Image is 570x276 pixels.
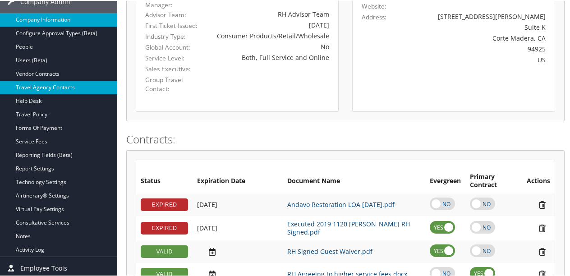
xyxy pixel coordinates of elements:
[534,246,550,256] i: Remove Contract
[197,223,278,231] div: Add/Edit Date
[534,199,550,209] i: Remove Contract
[411,11,546,20] div: [STREET_ADDRESS][PERSON_NAME]
[287,219,410,235] a: Executed 2019 1120 [PERSON_NAME] RH Signed.pdf
[211,9,329,18] div: RH Advisor Team
[145,74,198,93] label: Group Travel Contact:
[283,168,425,193] th: Document Name
[145,31,198,40] label: Industry Type:
[411,32,546,42] div: Corte Madera, CA
[145,64,198,73] label: Sales Executive:
[141,244,188,257] div: VALID
[211,52,329,61] div: Both, Full Service and Online
[362,12,386,21] label: Address:
[193,168,283,193] th: Expiration Date
[136,168,193,193] th: Status
[197,223,217,231] span: [DATE]
[287,199,395,208] a: Andavo Restoration LOA [DATE].pdf
[197,246,278,256] div: Add/Edit Date
[411,54,546,64] div: US
[362,1,386,10] label: Website:
[145,9,198,18] label: Advisor Team:
[141,198,188,210] div: EXPIRED
[211,41,329,51] div: No
[522,168,555,193] th: Actions
[465,168,522,193] th: Primary Contract
[197,200,278,208] div: Add/Edit Date
[141,221,188,234] div: EXPIRED
[534,223,550,232] i: Remove Contract
[211,30,329,40] div: Consumer Products/Retail/Wholesale
[287,246,372,255] a: RH Signed Guest Waiver.pdf
[211,19,329,29] div: [DATE]
[126,131,565,146] h2: Contracts:
[197,199,217,208] span: [DATE]
[411,43,546,53] div: 94925
[425,168,465,193] th: Evergreen
[411,22,546,31] div: Suite K
[145,42,198,51] label: Global Account:
[145,20,198,29] label: First Ticket Issued:
[145,53,198,62] label: Service Level:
